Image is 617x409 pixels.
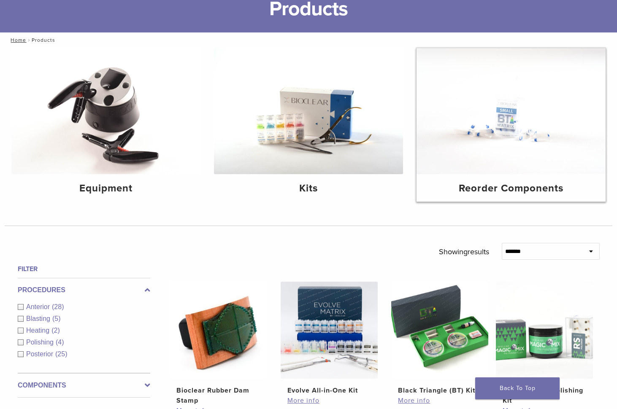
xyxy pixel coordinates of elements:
img: Kits [214,48,403,174]
img: Rockstar (RS) Polishing Kit [496,282,593,379]
a: More info [287,396,371,406]
label: Procedures [18,285,150,295]
a: Evolve All-in-One KitEvolve All-in-One Kit [280,282,379,396]
img: Bioclear Rubber Dam Stamp [170,282,267,379]
h4: Reorder Components [423,181,599,196]
span: Heating [26,327,51,334]
a: Kits [214,48,403,202]
h4: Kits [221,181,396,196]
h2: Bioclear Rubber Dam Stamp [176,385,260,406]
h2: Evolve All-in-One Kit [287,385,371,396]
h2: Black Triangle (BT) Kit [398,385,482,396]
a: Equipment [11,48,200,202]
span: Blasting [26,315,52,322]
span: (25) [55,350,67,358]
span: (2) [51,327,60,334]
nav: Products [5,32,612,48]
img: Reorder Components [417,48,606,174]
h4: Equipment [18,181,194,196]
a: Bioclear Rubber Dam StampBioclear Rubber Dam Stamp [169,282,268,406]
img: Black Triangle (BT) Kit [391,282,488,379]
h4: Filter [18,264,150,274]
a: Back To Top [475,377,560,399]
span: / [26,38,32,42]
span: Polishing [26,339,56,346]
a: Black Triangle (BT) KitBlack Triangle (BT) Kit [391,282,489,396]
p: Showing results [439,243,489,261]
span: Anterior [26,303,52,310]
img: Equipment [11,48,200,174]
a: Rockstar (RS) Polishing KitRockstar (RS) Polishing Kit [495,282,594,406]
a: Reorder Components [417,48,606,202]
span: (4) [56,339,64,346]
a: More info [398,396,482,406]
label: Components [18,380,150,390]
span: (28) [52,303,64,310]
span: Posterior [26,350,55,358]
span: (5) [52,315,61,322]
img: Evolve All-in-One Kit [281,282,378,379]
a: Home [8,37,26,43]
